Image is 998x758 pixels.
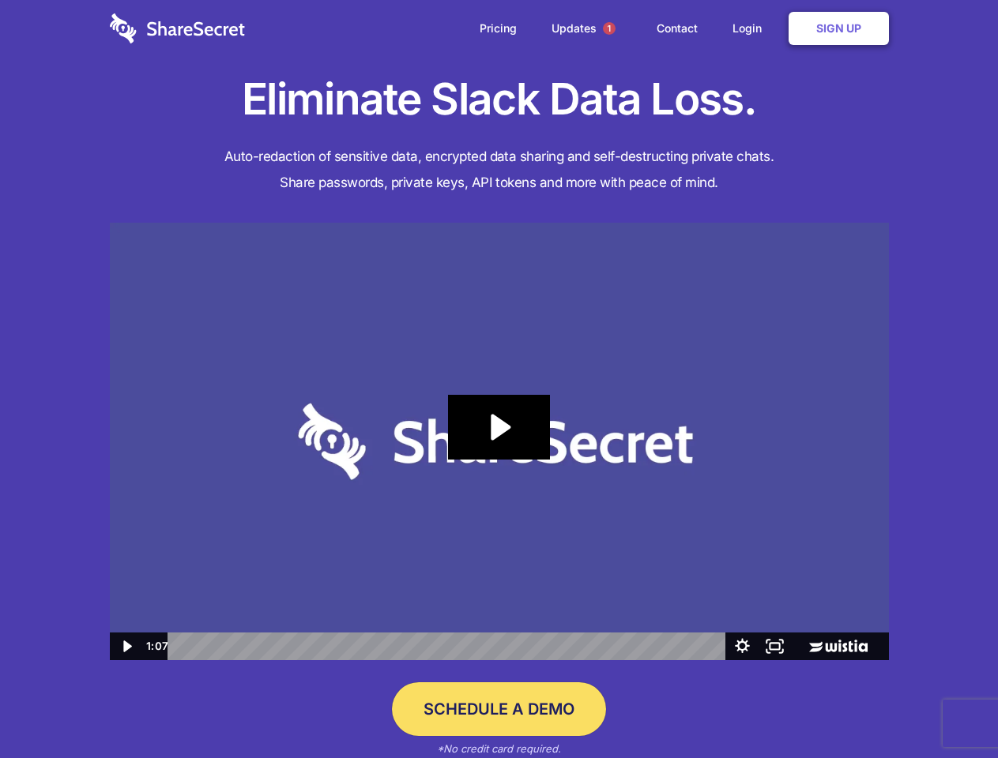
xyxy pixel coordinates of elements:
a: Contact [641,4,714,53]
iframe: Drift Widget Chat Controller [919,679,979,739]
h4: Auto-redaction of sensitive data, encrypted data sharing and self-destructing private chats. Shar... [110,144,889,196]
a: Login [717,4,785,53]
img: Sharesecret [110,223,889,661]
button: Play Video [110,632,142,660]
img: logo-wordmark-white-trans-d4663122ce5f474addd5e946df7df03e33cb6a1c49d2221995e7729f52c070b2.svg [110,13,245,43]
a: Pricing [464,4,533,53]
h1: Eliminate Slack Data Loss. [110,71,889,128]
